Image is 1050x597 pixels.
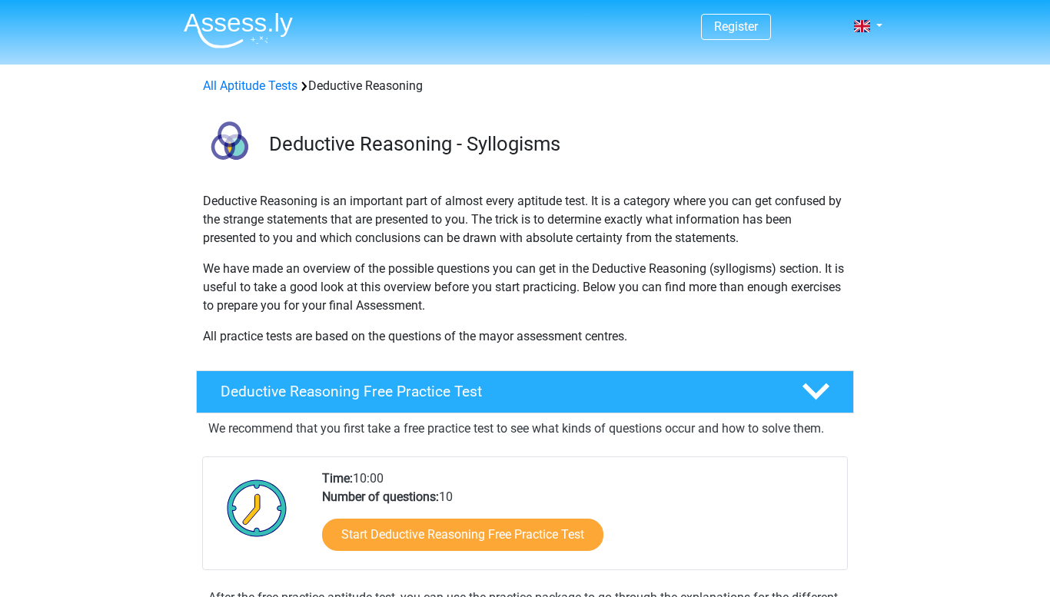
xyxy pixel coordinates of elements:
[218,469,296,546] img: Clock
[322,489,439,504] b: Number of questions:
[197,114,262,179] img: deductive reasoning
[714,19,758,34] a: Register
[203,260,847,315] p: We have made an overview of the possible questions you can get in the Deductive Reasoning (syllog...
[203,192,847,247] p: Deductive Reasoning is an important part of almost every aptitude test. It is a category where yo...
[322,471,353,486] b: Time:
[322,519,603,551] a: Start Deductive Reasoning Free Practice Test
[311,469,846,569] div: 10:00 10
[197,77,853,95] div: Deductive Reasoning
[203,78,297,93] a: All Aptitude Tests
[208,420,842,438] p: We recommend that you first take a free practice test to see what kinds of questions occur and ho...
[221,383,777,400] h4: Deductive Reasoning Free Practice Test
[269,132,842,156] h3: Deductive Reasoning - Syllogisms
[184,12,293,48] img: Assessly
[203,327,847,346] p: All practice tests are based on the questions of the mayor assessment centres.
[190,370,860,413] a: Deductive Reasoning Free Practice Test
